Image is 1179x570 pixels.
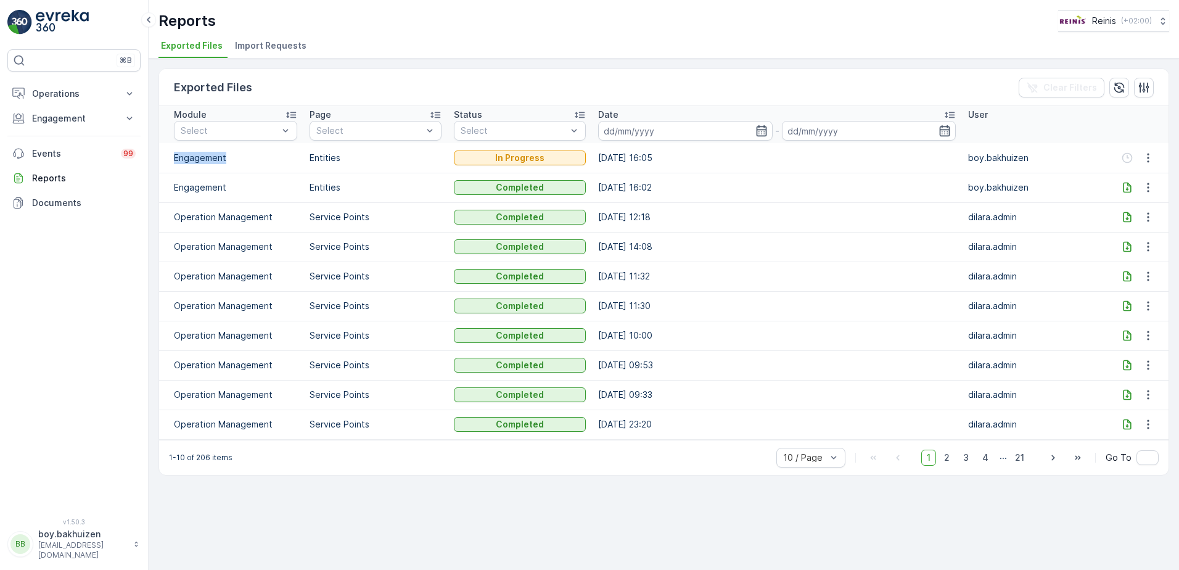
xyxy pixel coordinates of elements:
p: dilara.admin [968,270,1100,283]
p: boy.bakhuizen [38,528,127,540]
td: [DATE] 14:08 [592,232,962,262]
span: 21 [1009,450,1030,466]
p: Operation Management [174,389,297,401]
p: Service Points [310,389,442,401]
p: 1-10 of 206 items [169,453,232,463]
p: Completed [496,300,544,312]
a: Events99 [7,141,141,166]
p: Select [316,125,422,137]
p: Completed [496,211,544,223]
input: dd/mm/yyyy [782,121,956,141]
a: Reports [7,166,141,191]
p: Completed [496,418,544,431]
p: ... [1000,450,1007,466]
button: Clear Filters [1019,78,1104,97]
p: 99 [123,149,133,159]
td: [DATE] 16:05 [592,143,962,173]
button: Completed [454,387,586,402]
td: [DATE] 23:20 [592,410,962,439]
p: Reports [32,172,136,184]
p: [EMAIL_ADDRESS][DOMAIN_NAME] [38,540,127,560]
button: Completed [454,328,586,343]
button: Completed [454,239,586,254]
p: Operation Management [174,270,297,283]
span: 2 [939,450,955,466]
td: [DATE] 09:53 [592,350,962,380]
p: Engagement [174,152,297,164]
p: Completed [496,241,544,253]
td: [DATE] 16:02 [592,173,962,202]
button: Operations [7,81,141,106]
p: - [775,123,779,138]
p: Clear Filters [1043,81,1097,94]
button: Completed [454,299,586,313]
span: 3 [958,450,974,466]
p: Completed [496,359,544,371]
p: Service Points [310,359,442,371]
p: Completed [496,389,544,401]
button: BBboy.bakhuizen[EMAIL_ADDRESS][DOMAIN_NAME] [7,528,141,560]
p: Operation Management [174,359,297,371]
p: ⌘B [120,56,132,65]
p: Operation Management [174,241,297,253]
p: Service Points [310,241,442,253]
p: User [968,109,988,121]
p: Entities [310,181,442,194]
p: Entities [310,152,442,164]
p: Operation Management [174,211,297,223]
p: Date [598,109,618,121]
p: dilara.admin [968,418,1100,431]
button: Engagement [7,106,141,131]
button: Completed [454,210,586,225]
p: Service Points [310,211,442,223]
p: ( +02:00 ) [1121,16,1152,26]
p: dilara.admin [968,389,1100,401]
p: dilara.admin [968,300,1100,312]
button: Completed [454,417,586,432]
p: Status [454,109,482,121]
p: boy.bakhuizen [968,181,1100,194]
p: Completed [496,181,544,194]
p: Completed [496,270,544,283]
td: [DATE] 11:30 [592,291,962,321]
p: Module [174,109,207,121]
p: Documents [32,197,136,209]
button: Completed [454,358,586,373]
td: [DATE] 12:18 [592,202,962,232]
p: Engagement [32,112,116,125]
p: dilara.admin [968,329,1100,342]
span: v 1.50.3 [7,518,141,526]
p: Service Points [310,329,442,342]
p: Reports [158,11,216,31]
td: [DATE] 10:00 [592,321,962,350]
img: logo [7,10,32,35]
p: dilara.admin [968,241,1100,253]
p: In Progress [495,152,544,164]
p: Page [310,109,331,121]
a: Documents [7,191,141,215]
div: BB [10,534,30,554]
p: Exported Files [174,79,252,96]
p: Operation Management [174,418,297,431]
p: Operation Management [174,300,297,312]
p: Service Points [310,418,442,431]
span: 1 [921,450,936,466]
p: Service Points [310,300,442,312]
img: Reinis-Logo-Vrijstaand_Tekengebied-1-copy2_aBO4n7j.png [1058,14,1087,28]
p: Completed [496,329,544,342]
p: boy.bakhuizen [968,152,1100,164]
p: Select [181,125,278,137]
p: Events [32,147,113,160]
td: [DATE] 09:33 [592,380,962,410]
button: Completed [454,269,586,284]
span: Import Requests [235,39,306,52]
span: Go To [1106,452,1132,464]
button: Reinis(+02:00) [1058,10,1169,32]
span: Exported Files [161,39,223,52]
input: dd/mm/yyyy [598,121,773,141]
p: dilara.admin [968,211,1100,223]
button: Completed [454,180,586,195]
p: Reinis [1092,15,1116,27]
button: In Progress [454,151,586,165]
p: dilara.admin [968,359,1100,371]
